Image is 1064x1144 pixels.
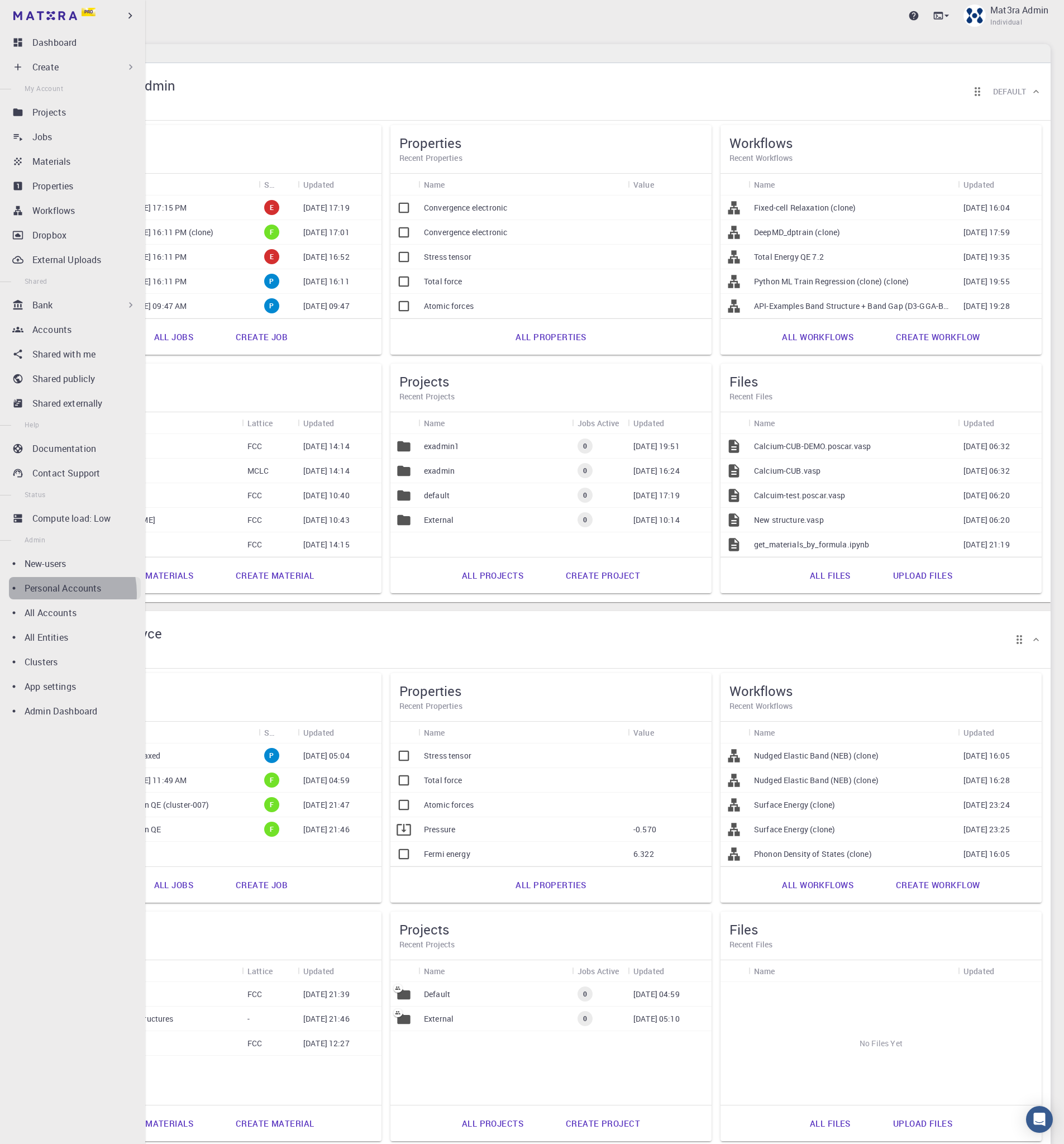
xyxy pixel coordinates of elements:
[247,514,262,526] p: FCC
[9,392,141,414] a: Shared externally
[721,412,748,434] div: Icon
[32,372,95,385] p: Shared publicly
[424,412,445,434] div: Name
[775,723,793,741] button: Sort
[445,175,463,193] button: Sort
[445,723,463,741] button: Sort
[25,557,66,570] p: New-users
[633,514,680,526] p: [DATE] 10:14
[264,748,279,763] div: pre-submission
[572,960,628,982] div: Jobs Active
[994,723,1012,741] button: Sort
[115,1110,206,1137] a: All materials
[303,276,350,287] p: [DATE] 16:11
[424,824,455,835] p: Pressure
[748,960,958,982] div: Name
[579,989,591,999] span: 0
[990,17,1022,28] span: Individual
[9,626,141,649] a: All Entities
[25,84,63,93] span: My Account
[424,514,454,526] p: External
[775,414,793,432] button: Sort
[654,175,672,193] button: Sort
[424,202,507,213] p: Convergence electronic
[399,390,703,403] h6: Recent Projects
[303,301,350,312] p: [DATE] 09:47
[32,155,70,168] p: Materials
[963,722,994,743] div: Updated
[963,514,1010,526] p: [DATE] 06:20
[754,227,840,238] p: DeepMD_dptrain (clone)
[633,490,680,501] p: [DATE] 17:19
[274,723,292,741] button: Sort
[748,722,958,743] div: Name
[25,490,45,499] span: Status
[721,722,748,743] div: Icon
[754,441,871,452] p: Calcium-CUB-DEMO.poscar.vasp
[265,252,278,261] span: E
[247,989,262,1000] p: FCC
[303,750,350,761] p: [DATE] 05:04
[775,175,793,193] button: Sort
[424,276,462,287] p: Total force
[881,562,965,589] a: Upload files
[424,174,445,196] div: Name
[424,227,507,238] p: Convergence electronic
[633,960,664,982] div: Updated
[963,276,1010,287] p: [DATE] 19:55
[721,982,1042,1105] div: No Files Yet
[754,276,909,287] p: Python ML Train Regression (clone) (clone)
[424,441,459,452] p: exadmin1
[298,412,381,434] div: Updated
[32,106,66,119] p: Projects
[399,700,703,712] h6: Recent Properties
[334,962,352,980] button: Sort
[424,301,474,312] p: Atomic forces
[142,871,206,898] a: All jobs
[25,277,47,285] span: Shared
[25,655,58,669] p: Clusters
[754,539,870,550] p: get_materials_by_formula.ipynb
[963,4,986,27] img: Mat3ra Admin
[963,465,1010,476] p: [DATE] 06:32
[9,675,141,698] a: App settings
[273,414,290,432] button: Sort
[303,989,350,1000] p: [DATE] 21:39
[25,631,68,644] p: All Entities
[32,130,53,144] p: Jobs
[88,174,259,196] div: Name
[51,63,1051,121] div: Mat3ra AdminMat3ra AdminIndividualReorder cardsDefault
[88,960,242,982] div: Name
[264,200,279,215] div: error
[418,412,572,434] div: Name
[9,294,141,316] div: Bank
[633,849,654,860] p: 6.322
[303,227,350,238] p: [DATE] 17:01
[32,179,74,193] p: Properties
[754,251,824,263] p: Total Energy QE 7.2
[69,682,373,700] h5: Jobs
[390,412,418,434] div: Icon
[424,465,455,476] p: exadmin
[142,323,206,350] a: All jobs
[424,799,474,811] p: Atomic forces
[754,490,846,501] p: Calcuim-test.poscar.vasp
[633,824,656,835] p: -0.570
[259,174,298,196] div: Status
[579,490,591,500] span: 0
[265,751,278,760] span: P
[503,871,598,898] a: All properties
[264,298,279,313] div: pre-submission
[247,1013,250,1024] p: -
[881,1110,965,1137] a: Upload files
[265,800,278,809] span: F
[264,797,279,812] div: finished
[223,562,326,589] a: Create material
[115,562,206,589] a: All materials
[993,85,1026,98] h6: Default
[445,962,463,980] button: Sort
[32,204,75,217] p: Workflows
[32,466,100,480] p: Contact Support
[424,989,450,1000] p: Default
[399,134,703,152] h5: Properties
